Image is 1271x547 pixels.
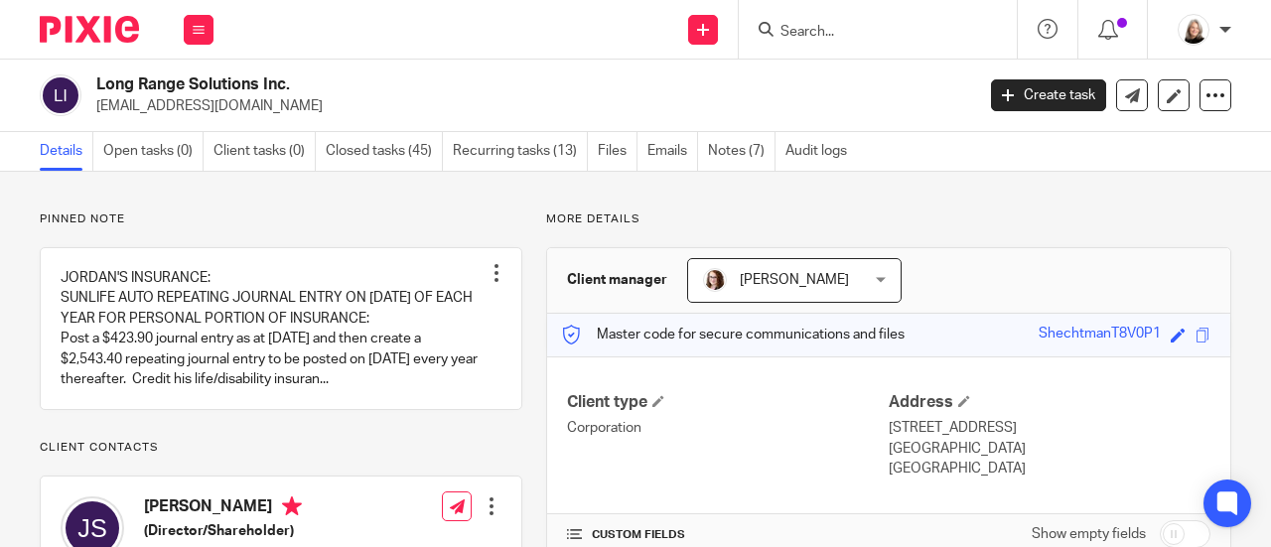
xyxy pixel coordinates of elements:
[326,132,443,171] a: Closed tasks (45)
[567,527,889,543] h4: CUSTOM FIELDS
[778,24,957,42] input: Search
[40,16,139,43] img: Pixie
[991,79,1106,111] a: Create task
[567,392,889,413] h4: Client type
[740,273,849,287] span: [PERSON_NAME]
[103,132,204,171] a: Open tasks (0)
[1039,324,1161,346] div: ShechtmanT8V0P1
[144,521,370,541] h5: (Director/Shareholder)
[889,418,1210,438] p: [STREET_ADDRESS]
[282,496,302,516] i: Primary
[1032,524,1146,544] label: Show empty fields
[96,96,961,116] p: [EMAIL_ADDRESS][DOMAIN_NAME]
[567,270,667,290] h3: Client manager
[40,211,522,227] p: Pinned note
[96,74,788,95] h2: Long Range Solutions Inc.
[598,132,637,171] a: Files
[889,459,1210,479] p: [GEOGRAPHIC_DATA]
[647,132,698,171] a: Emails
[785,132,857,171] a: Audit logs
[889,392,1210,413] h4: Address
[1178,14,1209,46] img: Screenshot%202023-11-02%20134555.png
[213,132,316,171] a: Client tasks (0)
[703,268,727,292] img: Kelsey%20Website-compressed%20Resized.jpg
[889,439,1210,459] p: [GEOGRAPHIC_DATA]
[453,132,588,171] a: Recurring tasks (13)
[144,496,370,521] h4: [PERSON_NAME]
[562,325,905,344] p: Master code for secure communications and files
[708,132,776,171] a: Notes (7)
[40,440,522,456] p: Client contacts
[40,74,81,116] img: svg%3E
[40,132,93,171] a: Details
[567,418,889,438] p: Corporation
[546,211,1231,227] p: More details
